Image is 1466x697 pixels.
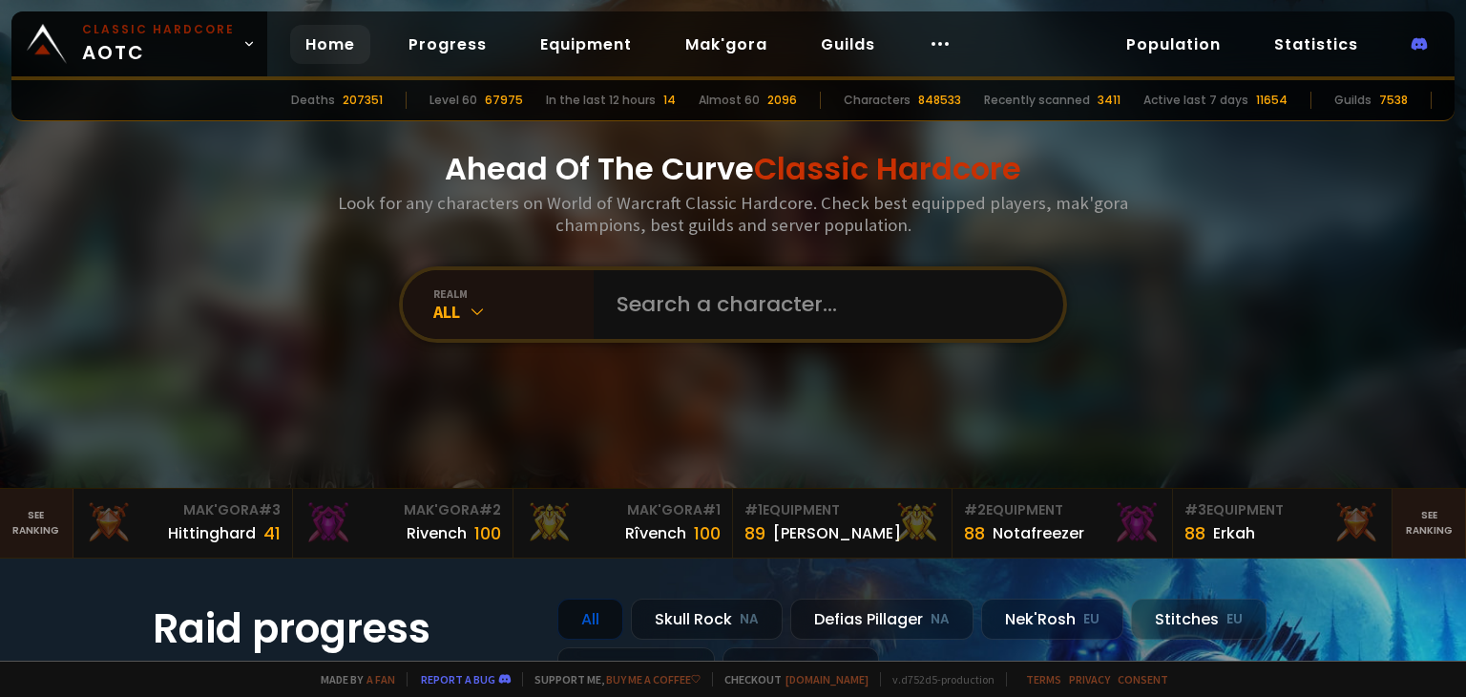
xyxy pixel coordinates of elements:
div: 14 [663,92,676,109]
a: Statistics [1259,25,1373,64]
div: Recently scanned [984,92,1090,109]
div: Guilds [1334,92,1372,109]
div: Deaths [291,92,335,109]
div: Active last 7 days [1143,92,1248,109]
a: #3Equipment88Erkah [1173,489,1393,558]
div: Notafreezer [993,521,1084,545]
div: All [557,599,623,640]
span: # 1 [702,500,721,519]
div: 67975 [485,92,523,109]
div: 2096 [767,92,797,109]
span: # 2 [964,500,986,519]
a: Privacy [1069,672,1110,686]
div: Nek'Rosh [981,599,1123,640]
h3: Look for any characters on World of Warcraft Classic Hardcore. Check best equipped players, mak'g... [330,192,1136,236]
div: 207351 [343,92,383,109]
div: 100 [694,520,721,546]
span: Classic Hardcore [754,147,1021,190]
div: 100 [474,520,501,546]
div: Equipment [964,500,1160,520]
a: Home [290,25,370,64]
span: # 1 [744,500,763,519]
div: All [433,301,594,323]
a: Guilds [806,25,890,64]
a: Report a bug [421,672,495,686]
div: In the last 12 hours [546,92,656,109]
div: Almost 60 [699,92,760,109]
span: Checkout [712,672,869,686]
span: AOTC [82,21,235,67]
a: [DOMAIN_NAME] [785,672,869,686]
div: 3411 [1098,92,1120,109]
div: Stitches [1131,599,1267,640]
span: # 2 [479,500,501,519]
div: Doomhowl [557,647,715,688]
small: Classic Hardcore [82,21,235,38]
div: 7538 [1379,92,1408,109]
a: a fan [366,672,395,686]
div: 88 [964,520,985,546]
span: Support me, [522,672,701,686]
div: Equipment [744,500,940,520]
div: Mak'Gora [525,500,721,520]
a: Classic HardcoreAOTC [11,11,267,76]
small: NA [672,659,691,678]
small: EU [839,659,855,678]
small: EU [1083,610,1099,629]
span: Made by [309,672,395,686]
a: Mak'Gora#1Rîvench100 [513,489,733,558]
div: Level 60 [429,92,477,109]
div: 11654 [1256,92,1288,109]
div: Defias Pillager [790,599,974,640]
small: NA [931,610,950,629]
a: Buy me a coffee [606,672,701,686]
h1: Raid progress [153,599,534,659]
a: #1Equipment89[PERSON_NAME] [733,489,953,558]
span: # 3 [1184,500,1206,519]
div: realm [433,286,594,301]
div: Hittinghard [168,521,256,545]
div: [PERSON_NAME] [773,521,901,545]
div: Rivench [407,521,467,545]
div: 41 [263,520,281,546]
div: 88 [1184,520,1205,546]
div: 89 [744,520,765,546]
a: Population [1111,25,1236,64]
div: Skull Rock [631,599,783,640]
div: Soulseeker [723,647,879,688]
span: v. d752d5 - production [880,672,995,686]
a: Progress [393,25,502,64]
div: Mak'Gora [85,500,281,520]
span: # 3 [259,500,281,519]
a: Mak'Gora#2Rivench100 [293,489,513,558]
a: Mak'gora [670,25,783,64]
div: 848533 [918,92,961,109]
a: Mak'Gora#3Hittinghard41 [73,489,293,558]
div: Equipment [1184,500,1380,520]
a: Equipment [525,25,647,64]
a: #2Equipment88Notafreezer [953,489,1172,558]
a: Seeranking [1393,489,1466,558]
input: Search a character... [605,270,1040,339]
small: EU [1226,610,1243,629]
a: Terms [1026,672,1061,686]
div: Characters [844,92,911,109]
div: Erkah [1213,521,1255,545]
a: Consent [1118,672,1168,686]
div: Rîvench [625,521,686,545]
h1: Ahead Of The Curve [445,146,1021,192]
div: Mak'Gora [304,500,500,520]
small: NA [740,610,759,629]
